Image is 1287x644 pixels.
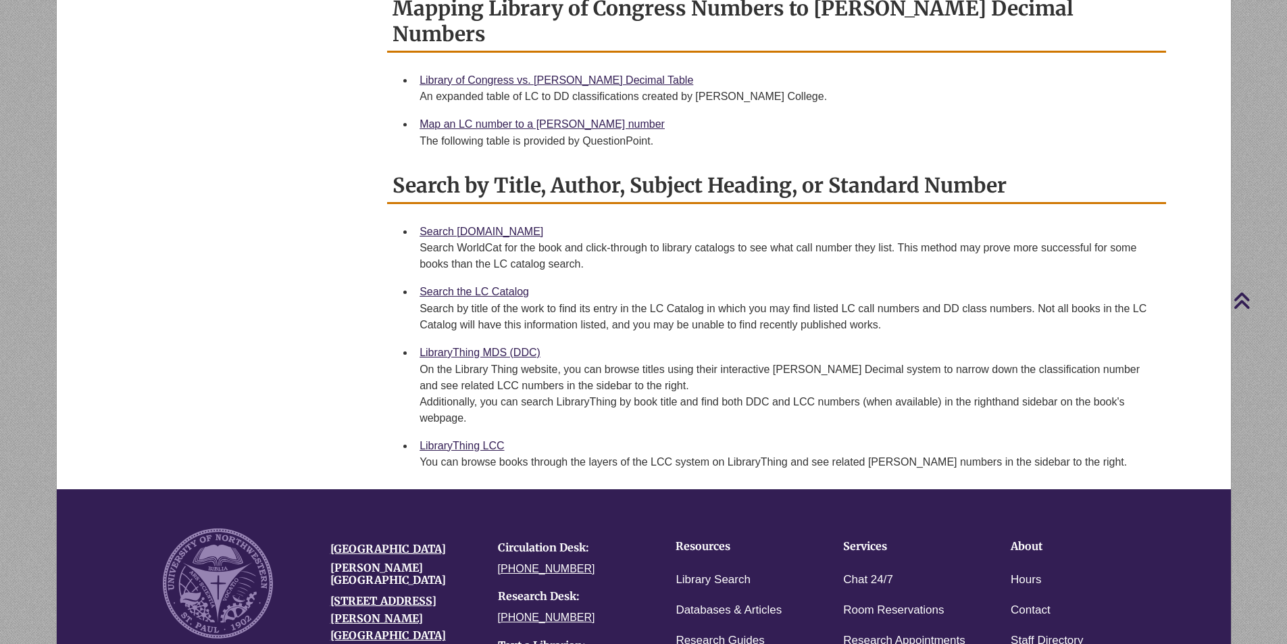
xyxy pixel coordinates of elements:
a: [PHONE_NUMBER] [498,563,595,574]
h4: Services [843,541,969,553]
h4: [PERSON_NAME][GEOGRAPHIC_DATA] [330,562,478,586]
a: LibraryThing MDS (DDC) [420,347,540,358]
h2: Search by Title, Author, Subject Heading, or Standard Number [387,168,1166,204]
h4: About [1011,541,1136,553]
a: Library of Congress vs. [PERSON_NAME] Decimal Table [420,74,693,86]
div: The following table is provided by QuestionPoint. [420,133,1155,149]
div: An expanded table of LC to DD classifications created by [PERSON_NAME] College. [420,89,1155,105]
a: Search [DOMAIN_NAME] [420,226,543,237]
a: Back to Top [1233,291,1284,309]
a: [GEOGRAPHIC_DATA] [330,542,446,555]
div: You can browse books through the layers of the LCC system on LibraryThing and see related [PERSON... [420,454,1155,470]
h4: Research Desk: [498,591,645,603]
h4: Circulation Desk: [498,542,645,554]
a: Databases & Articles [676,601,782,620]
a: Library Search [676,570,751,590]
a: Room Reservations [843,601,944,620]
a: Map an LC number to a [PERSON_NAME] number [420,118,665,130]
div: On the Library Thing website, you can browse titles using their interactive [PERSON_NAME] Decimal... [420,362,1155,426]
a: [PHONE_NUMBER] [498,612,595,623]
a: Search the LC Catalog [420,286,529,297]
a: LibraryThing LCC [420,440,504,451]
img: UNW seal [163,528,273,639]
div: Search WorldCat for the book and click-through to library catalogs to see what call number they l... [420,240,1155,272]
a: Contact [1011,601,1051,620]
a: Hours [1011,570,1041,590]
h4: Resources [676,541,801,553]
div: Search by title of the work to find its entry in the LC Catalog in which you may find listed LC c... [420,301,1155,333]
a: Chat 24/7 [843,570,893,590]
